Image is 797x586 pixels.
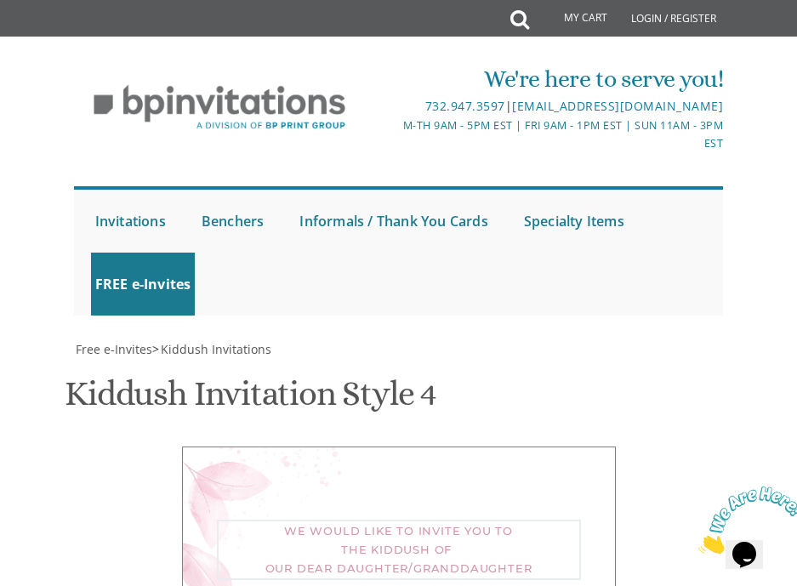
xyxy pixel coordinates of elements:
[520,190,629,253] a: Specialty Items
[152,341,271,357] span: >
[197,190,269,253] a: Benchers
[161,341,271,357] span: Kiddush Invitations
[512,98,723,114] a: [EMAIL_ADDRESS][DOMAIN_NAME]
[692,480,797,560] iframe: chat widget
[7,7,112,74] img: Chat attention grabber
[76,341,152,357] span: Free e-Invites
[527,2,619,36] a: My Cart
[425,98,505,114] a: 732.947.3597
[295,190,492,253] a: Informals / Thank You Cards
[159,341,271,357] a: Kiddush Invitations
[91,253,196,316] a: FREE e-Invites
[400,96,723,117] div: |
[65,375,436,425] h1: Kiddush Invitation Style 4
[217,520,581,579] div: We would like to invite you to the kiddush of our dear daughter/granddaughter
[74,72,366,143] img: BP Invitation Loft
[91,190,170,253] a: Invitations
[74,341,152,357] a: Free e-Invites
[400,62,723,96] div: We're here to serve you!
[400,117,723,153] div: M-Th 9am - 5pm EST | Fri 9am - 1pm EST | Sun 11am - 3pm EST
